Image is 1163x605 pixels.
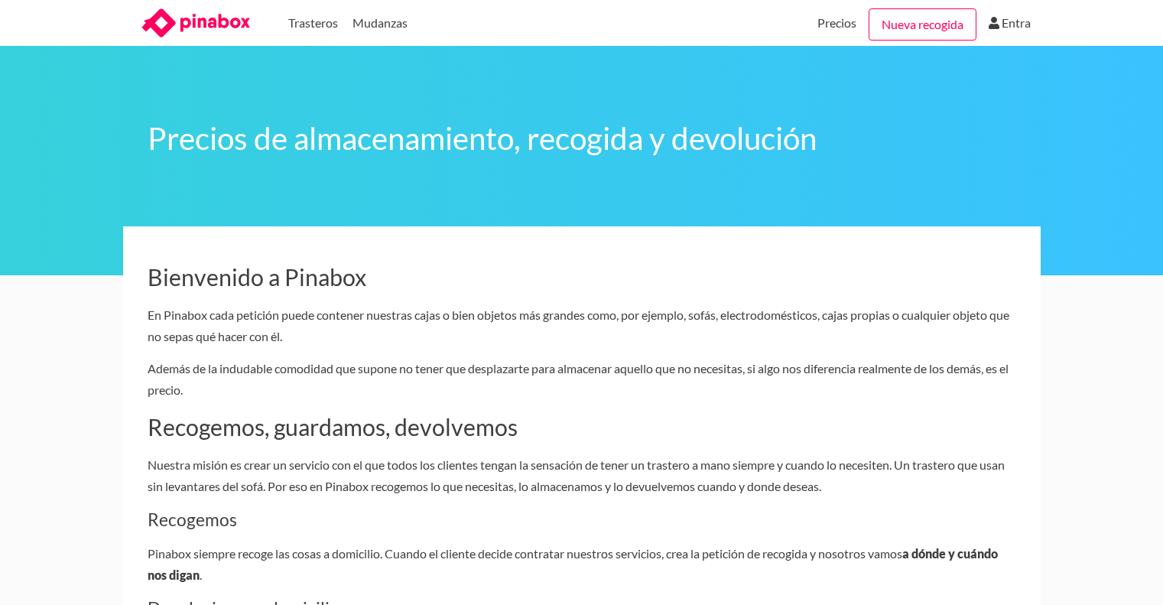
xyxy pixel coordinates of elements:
[148,413,1016,442] h2: Recogemos, guardamos, devolvemos
[148,454,1016,497] p: Nuestra misión es crear un servicio con el que todos los clientes tengan la sensación de tener un...
[148,509,1016,531] h3: Recogemos
[148,543,1016,586] p: Pinabox siempre recoge las cosas a domicilio. Cuando el cliente decide contratar nuestros servici...
[148,358,1016,401] p: Además de la indudable comodidad que supone no tener que desplazarte para almacenar aquello que n...
[148,263,1016,292] h2: Bienvenido a Pinabox
[148,119,1016,158] h1: Precios de almacenamiento, recogida y devolución
[869,8,976,41] a: Nueva recogida
[148,304,1016,347] p: En Pinabox cada petición puede contener nuestras cajas o bien objetos más grandes como, por ejemp...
